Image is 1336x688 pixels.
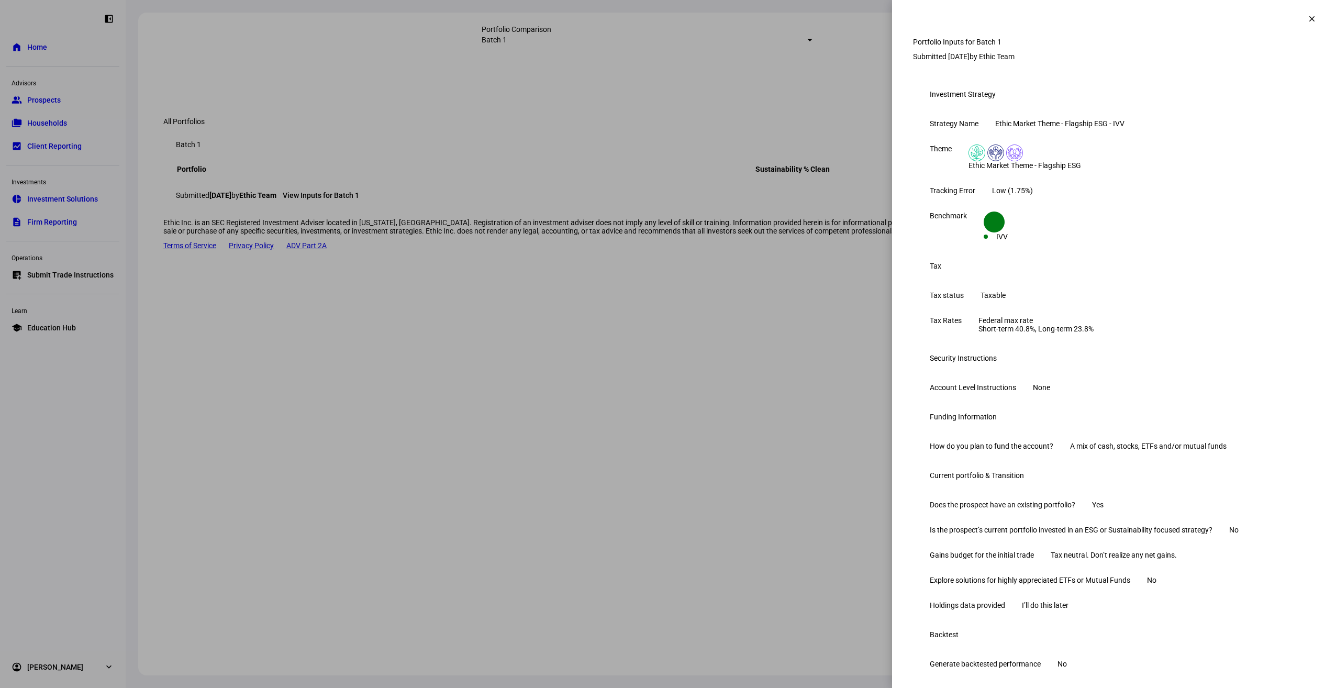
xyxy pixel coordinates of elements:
div: Current portfolio & Transition [930,471,1024,480]
div: Explore solutions for highly appreciated ETFs or Mutual Funds [930,576,1130,584]
div: Tax [930,262,941,270]
div: None [1033,383,1050,392]
div: Federal max rate [978,316,1094,333]
img: climateChange.colored.svg [968,145,985,161]
mat-icon: clear [1307,14,1317,24]
div: Tax neutral. Don’t realize any net gains. [1051,551,1177,559]
div: How do you plan to fund the account? [930,442,1053,450]
div: Yes [1092,501,1104,509]
div: Submitted [DATE] [913,52,1315,61]
div: No [1147,576,1156,584]
div: Backtest [930,630,959,639]
div: Portfolio Inputs for Batch 1 [913,38,1315,46]
div: A mix of cash, stocks, ETFs and/or mutual funds [1070,442,1227,450]
div: No [1229,526,1239,534]
div: Investment Strategy [930,90,996,98]
div: Low (1.75%) [992,186,1033,195]
div: I’ll do this later [1022,601,1068,609]
img: corporateEthics.colored.svg [1006,145,1023,161]
div: Tax status [930,291,964,299]
div: Tax Rates [930,316,962,325]
div: Benchmark [930,212,967,220]
div: IVV [996,232,1008,241]
div: Short-term 40.8%, Long-term 23.8% [978,325,1094,333]
div: Generate backtested performance [930,660,1041,668]
div: Holdings data provided [930,601,1005,609]
div: Funding Information [930,413,997,421]
div: Strategy Name [930,119,978,128]
div: Account Level Instructions [930,383,1016,392]
div: Ethic Market Theme - Flagship ESG [968,161,1081,170]
div: Theme [930,145,952,153]
div: Security Instructions [930,354,997,362]
div: Gains budget for the initial trade [930,551,1034,559]
div: Tracking Error [930,186,975,195]
div: Ethic Market Theme - Flagship ESG - IVV [995,119,1125,128]
div: Is the prospect’s current portfolio invested in an ESG or Sustainability focused strategy? [930,526,1212,534]
div: Does the prospect have an existing portfolio? [930,501,1075,509]
span: by Ethic Team [970,52,1015,61]
div: Taxable [981,291,1006,299]
div: No [1057,660,1067,668]
img: humanRights.colored.svg [987,145,1004,161]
